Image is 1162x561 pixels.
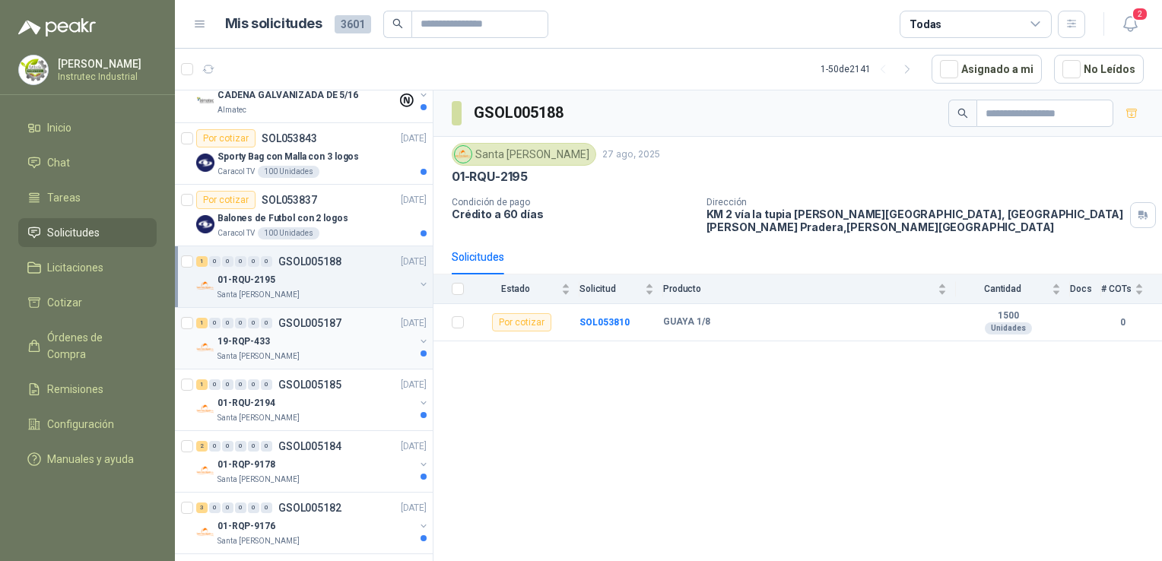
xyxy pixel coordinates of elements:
[262,133,317,144] p: SOL053843
[19,55,48,84] img: Company Logo
[452,143,596,166] div: Santa [PERSON_NAME]
[217,150,359,164] p: Sporty Bag con Malla con 3 logos
[706,208,1125,233] p: KM 2 vía la tupia [PERSON_NAME][GEOGRAPHIC_DATA], [GEOGRAPHIC_DATA][PERSON_NAME] Pradera , [PERSO...
[235,318,246,328] div: 0
[217,227,255,239] p: Caracol TV
[47,189,81,206] span: Tareas
[196,502,208,513] div: 3
[196,437,430,486] a: 2 0 0 0 0 0 GSOL005184[DATE] Company Logo01-RQP-9178Santa [PERSON_NAME]
[235,379,246,390] div: 0
[225,13,322,35] h1: Mis solicitudes
[217,350,300,363] p: Santa [PERSON_NAME]
[217,535,300,547] p: Santa [PERSON_NAME]
[209,379,221,390] div: 0
[196,400,214,418] img: Company Logo
[222,318,233,328] div: 0
[196,215,214,233] img: Company Logo
[579,317,630,328] b: SOL053810
[248,379,259,390] div: 0
[452,208,694,220] p: Crédito a 60 días
[985,322,1032,334] div: Unidades
[47,381,103,398] span: Remisiones
[663,274,956,304] th: Producto
[261,379,272,390] div: 0
[196,314,430,363] a: 1 0 0 0 0 0 GSOL005187[DATE] Company Logo19-RQP-433Santa [PERSON_NAME]
[1070,274,1101,304] th: Docs
[175,185,433,246] a: Por cotizarSOL053837[DATE] Company LogoBalones de Futbol con 2 logosCaracol TV100 Unidades
[663,284,935,294] span: Producto
[474,101,566,125] h3: GSOL005188
[278,256,341,267] p: GSOL005188
[452,197,694,208] p: Condición de pago
[217,273,275,287] p: 01-RQU-2195
[196,441,208,452] div: 2
[18,375,157,404] a: Remisiones
[196,191,256,209] div: Por cotizar
[452,249,504,265] div: Solicitudes
[579,284,642,294] span: Solicitud
[209,502,221,513] div: 0
[18,218,157,247] a: Solicitudes
[196,256,208,267] div: 1
[956,274,1070,304] th: Cantidad
[217,412,300,424] p: Santa [PERSON_NAME]
[217,519,275,534] p: 01-RQP-9176
[261,318,272,328] div: 0
[196,376,430,424] a: 1 0 0 0 0 0 GSOL005185[DATE] Company Logo01-RQU-2194Santa [PERSON_NAME]
[821,57,919,81] div: 1 - 50 de 2141
[1054,55,1144,84] button: No Leídos
[222,379,233,390] div: 0
[401,255,427,269] p: [DATE]
[196,379,208,390] div: 1
[956,310,1061,322] b: 1500
[1132,7,1148,21] span: 2
[209,441,221,452] div: 0
[196,92,214,110] img: Company Logo
[217,396,275,410] p: 01-RQU-2194
[1101,284,1132,294] span: # COTs
[47,294,82,311] span: Cotizar
[47,154,70,171] span: Chat
[196,154,214,172] img: Company Logo
[18,253,157,282] a: Licitaciones
[392,18,403,29] span: search
[47,329,142,363] span: Órdenes de Compra
[18,183,157,212] a: Tareas
[196,318,208,328] div: 1
[248,502,259,513] div: 0
[579,274,663,304] th: Solicitud
[401,439,427,454] p: [DATE]
[248,318,259,328] div: 0
[452,169,528,185] p: 01-RQU-2195
[18,445,157,474] a: Manuales y ayuda
[18,148,157,177] a: Chat
[47,224,100,241] span: Solicitudes
[235,502,246,513] div: 0
[492,313,551,331] div: Por cotizar
[258,166,319,178] div: 100 Unidades
[47,119,71,136] span: Inicio
[261,502,272,513] div: 0
[217,88,358,103] p: CADENA GALVANIZADA DE 5/16
[209,256,221,267] div: 0
[18,18,96,36] img: Logo peakr
[401,193,427,208] p: [DATE]
[278,318,341,328] p: GSOL005187
[278,379,341,390] p: GSOL005185
[473,284,558,294] span: Estado
[602,147,660,162] p: 27 ago, 2025
[248,441,259,452] div: 0
[196,499,430,547] a: 3 0 0 0 0 0 GSOL005182[DATE] Company Logo01-RQP-9176Santa [PERSON_NAME]
[956,284,1049,294] span: Cantidad
[196,338,214,357] img: Company Logo
[401,132,427,146] p: [DATE]
[261,256,272,267] div: 0
[196,68,430,116] a: 0 0 0 0 0 0 GSOL005195[DATE] Company LogoCADENA GALVANIZADA DE 5/16Almatec
[335,15,371,33] span: 3601
[401,378,427,392] p: [DATE]
[706,197,1125,208] p: Dirección
[47,451,134,467] span: Manuales y ayuda
[235,256,246,267] div: 0
[932,55,1042,84] button: Asignado a mi
[217,458,275,472] p: 01-RQP-9178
